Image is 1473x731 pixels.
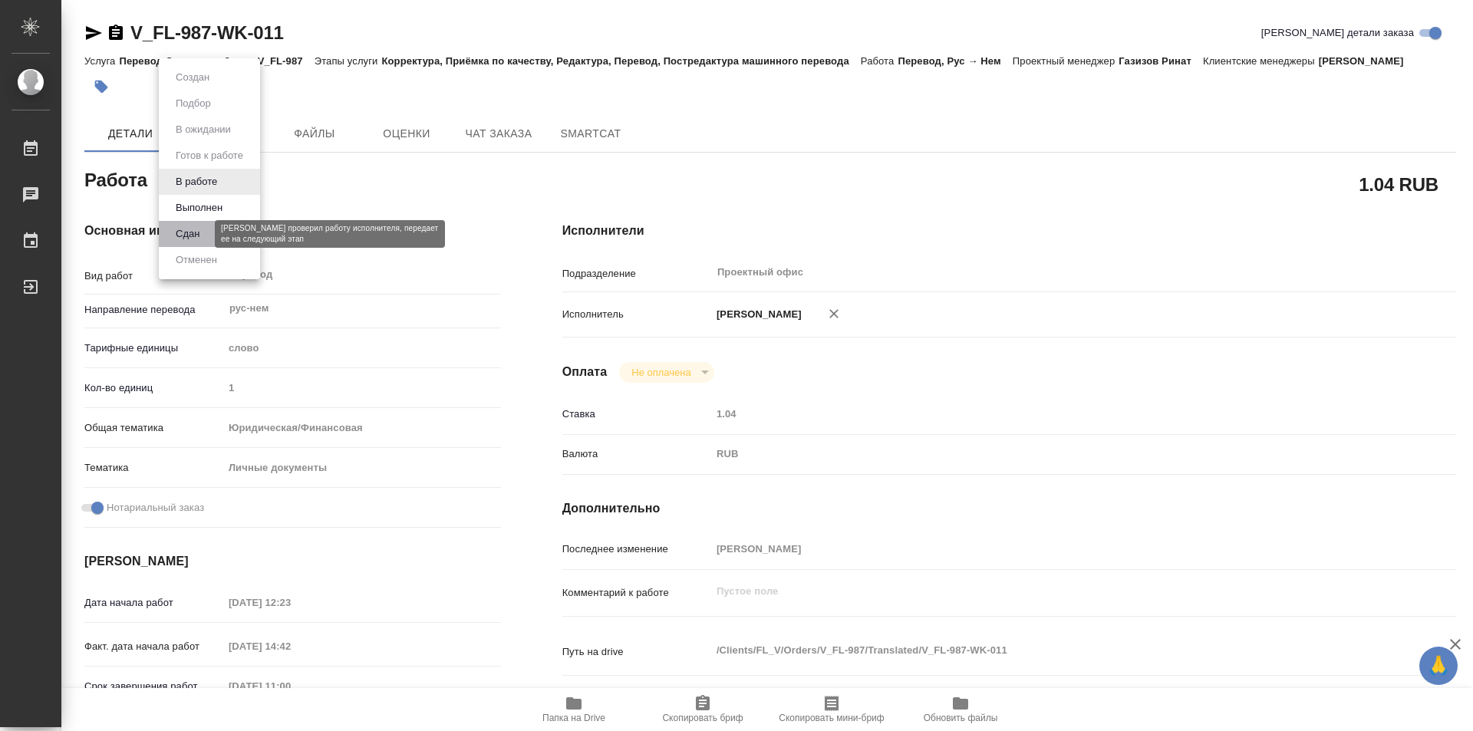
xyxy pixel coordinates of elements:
button: Выполнен [171,199,227,216]
button: Подбор [171,95,216,112]
button: В ожидании [171,121,236,138]
button: Сдан [171,226,204,242]
button: Отменен [171,252,222,268]
button: В работе [171,173,222,190]
button: Готов к работе [171,147,248,164]
button: Создан [171,69,214,86]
